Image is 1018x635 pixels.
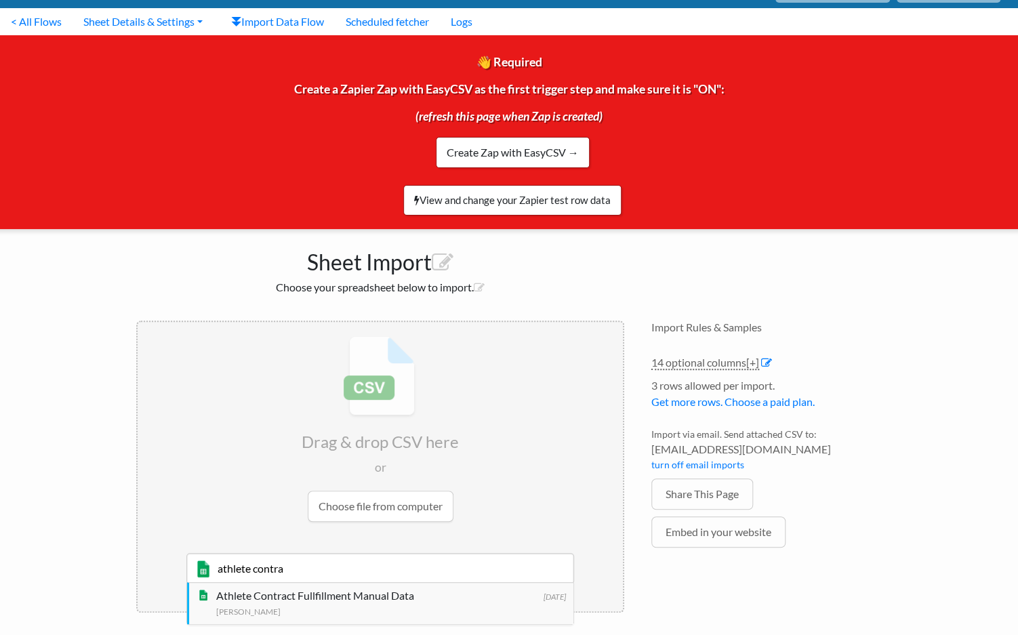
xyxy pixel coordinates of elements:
a: Get more rows. Choose a paid plan. [651,395,815,408]
li: 3 rows allowed per import. [651,377,882,417]
div: Athlete Contract Fullfillment Manual Data [216,588,566,604]
a: Share This Page [651,478,753,510]
a: Scheduled fetcher [335,8,440,35]
iframe: Drift Widget Chat Controller [950,567,1002,619]
h1: Sheet Import [136,243,624,275]
span: [+] [746,356,759,369]
a: 14 optional columns[+] [651,356,759,370]
div: [DATE] [543,591,565,603]
a: Create Zap with EasyCSV → [436,137,590,168]
h2: Choose your spreadsheet below to import. [136,281,624,293]
h4: Import Rules & Samples [651,321,882,333]
a: Import Data Flow [220,8,335,35]
li: Import via email. Send attached CSV to: [651,427,882,478]
i: (refresh this page when Zap is created) [415,109,603,123]
a: Embed in your website [651,516,786,548]
span: 👋 Required Create a Zapier Zap with EasyCSV as the first trigger step and make sure it is "ON": [294,55,725,155]
input: Search Google Sheets [186,553,575,584]
a: turn off email imports [651,459,744,470]
div: [PERSON_NAME] [216,604,566,618]
span: [EMAIL_ADDRESS][DOMAIN_NAME] [651,441,882,457]
a: View and change your Zapier test row data [403,185,622,216]
a: Sheet Details & Settings [73,8,213,35]
a: Logs [440,8,483,35]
